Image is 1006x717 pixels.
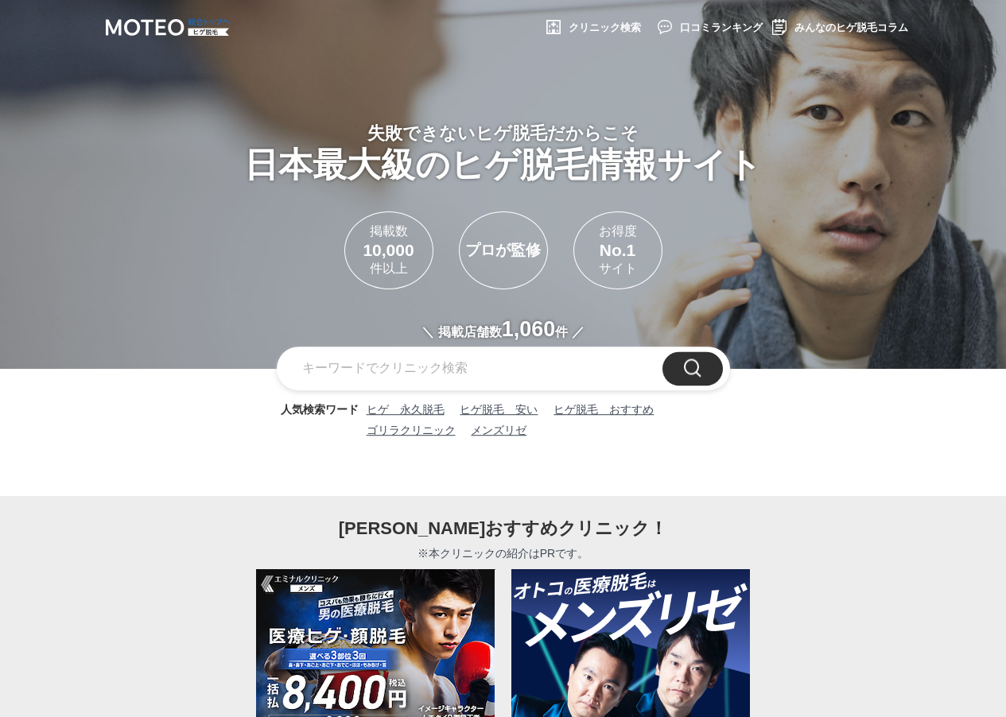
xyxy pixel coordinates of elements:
span: メンズリゼ [471,424,526,436]
a: ゴリラクリニック [367,424,456,438]
div: 掲載数 件以上 [344,211,433,289]
span: プロが監修 [465,240,541,261]
dt: 人気検索ワード [281,403,359,444]
a: クリニック検索 [546,17,641,37]
a: ヒゲ脱毛 おすすめ [553,403,654,417]
img: MOTEO ヒゲ脱毛 [106,19,229,36]
a: ヒゲ 永久脱毛 [367,403,445,417]
span: ヒゲ脱毛 おすすめ [553,403,654,416]
img: ヒゲ クリニック検索 [546,20,561,34]
span: No.1 [574,241,662,260]
a: メンズリゼ [471,424,526,438]
span: みんなのヒゲ脱毛コラム [794,22,908,33]
span: ヒゲ脱毛 安い [460,403,538,416]
span: ヒゲ 永久脱毛 [367,403,445,416]
div: お得度 サイト [573,211,662,289]
img: S225635l [750,569,751,570]
span: 10,000 [345,241,433,260]
span: クリニック検索 [569,22,641,33]
img: ヒゲ 口コミランキング [658,20,672,33]
span: 1,060 [502,318,556,342]
input: キーワードでクリニック検索 [277,347,730,390]
h2: [PERSON_NAME]おすすめクリニック！ [12,517,994,541]
span: ゴリラクリニック [367,424,456,436]
a: 口コミランキング [665,17,755,37]
a: ヒゲ脱毛 安い [460,403,538,417]
a: みんなのヒゲ脱毛コラム [779,16,901,37]
img: みんなのヒゲコラム [772,19,787,34]
input: 検索 [662,351,723,386]
span: 口コミランキング [680,22,763,33]
img: logo [188,17,231,26]
p: ※本クリニックの紹介はPRです。 [12,547,994,561]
